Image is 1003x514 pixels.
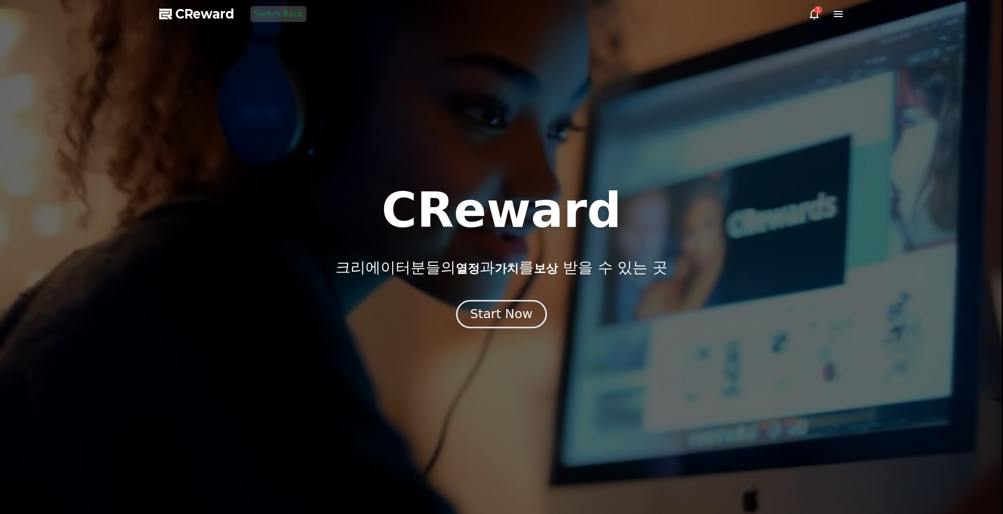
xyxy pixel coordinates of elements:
[382,186,621,234] h1: CReward
[336,259,667,277] p: 크리에이터분들의 과 를 받을 수 있는 곳
[814,6,822,14] div: 1
[470,306,532,323] div: Start Now
[808,8,820,20] a: 1
[458,311,545,320] a: Start Now
[495,262,519,276] span: 가치
[456,262,480,276] span: 열정
[175,6,234,22] span: CReward
[159,6,234,22] a: CReward
[250,6,307,22] button: Switch Back
[534,262,558,276] span: 보상
[456,300,547,329] button: Start Now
